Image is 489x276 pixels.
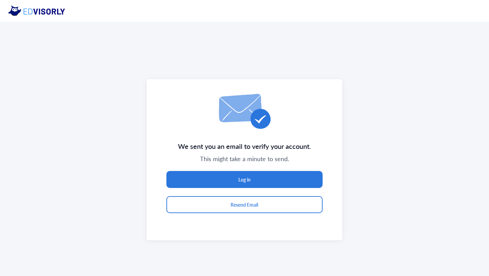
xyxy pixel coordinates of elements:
span: We sent you an email to verify your account. [178,140,311,152]
img: email-icon [218,93,271,129]
img: eddy logo [8,5,71,16]
button: Resend Email [166,196,323,213]
button: Log in [166,171,323,188]
span: This might take a minute to send. [200,155,289,163]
